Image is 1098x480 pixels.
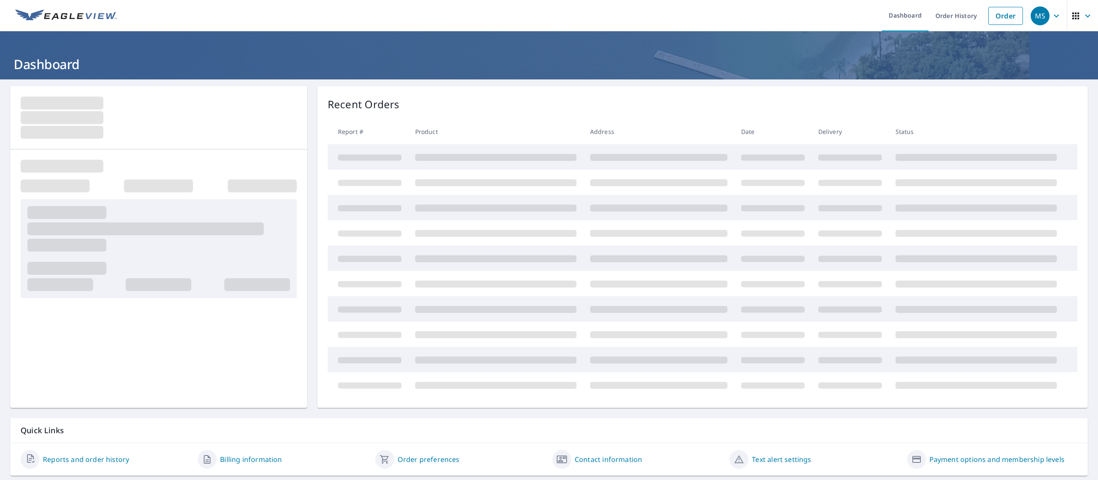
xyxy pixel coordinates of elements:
a: Text alert settings [752,454,811,465]
a: Order preferences [398,454,460,465]
th: Status [889,119,1064,144]
th: Address [583,119,734,144]
a: Billing information [220,454,282,465]
th: Date [734,119,811,144]
th: Product [408,119,583,144]
th: Report # [328,119,408,144]
a: Payment options and membership levels [929,454,1065,465]
a: Reports and order history [43,454,129,465]
h1: Dashboard [10,55,1088,73]
p: Quick Links [21,425,1077,436]
th: Delivery [811,119,889,144]
a: Order [988,7,1023,25]
img: EV Logo [15,9,117,22]
div: MS [1031,6,1050,25]
p: Recent Orders [328,97,400,112]
a: Contact information [575,454,642,465]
